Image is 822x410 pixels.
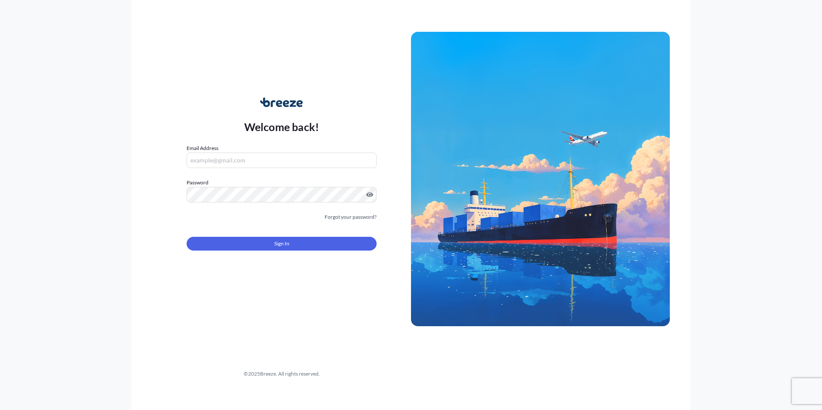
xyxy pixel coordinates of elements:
input: example@gmail.com [187,153,377,168]
div: © 2025 Breeze. All rights reserved. [152,370,411,378]
a: Forgot your password? [325,213,377,221]
button: Show password [366,191,373,198]
p: Welcome back! [244,120,319,134]
button: Sign In [187,237,377,251]
img: Ship illustration [411,32,670,326]
label: Password [187,178,377,187]
label: Email Address [187,144,218,153]
span: Sign In [274,239,289,248]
